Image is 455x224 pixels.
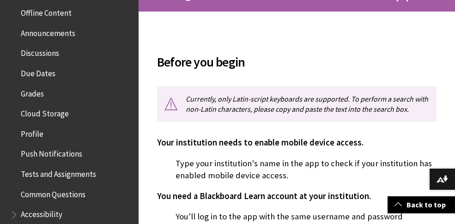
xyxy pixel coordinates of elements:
span: Tests and Assignments [21,166,96,179]
span: Grades [21,86,44,98]
a: Back to top [388,196,455,213]
span: Accessibility [21,207,62,219]
span: Offline Content [21,5,72,18]
span: Your institution needs to enable mobile device access. [157,137,364,148]
span: You need a Blackboard Learn account at your institution. [157,191,371,201]
span: Common Questions [21,187,85,199]
span: Before you begin [157,52,437,72]
span: Discussions [21,45,59,58]
p: Currently, only Latin-script keyboards are supported. To perform a search with non-Latin characte... [157,86,437,122]
span: Cloud Storage [21,106,69,118]
span: Profile [21,126,43,139]
span: Push Notifications [21,146,82,159]
p: Type your institution's name in the app to check if your institution has enabled mobile device ac... [157,157,437,182]
span: Announcements [21,25,75,38]
span: Due Dates [21,66,55,78]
